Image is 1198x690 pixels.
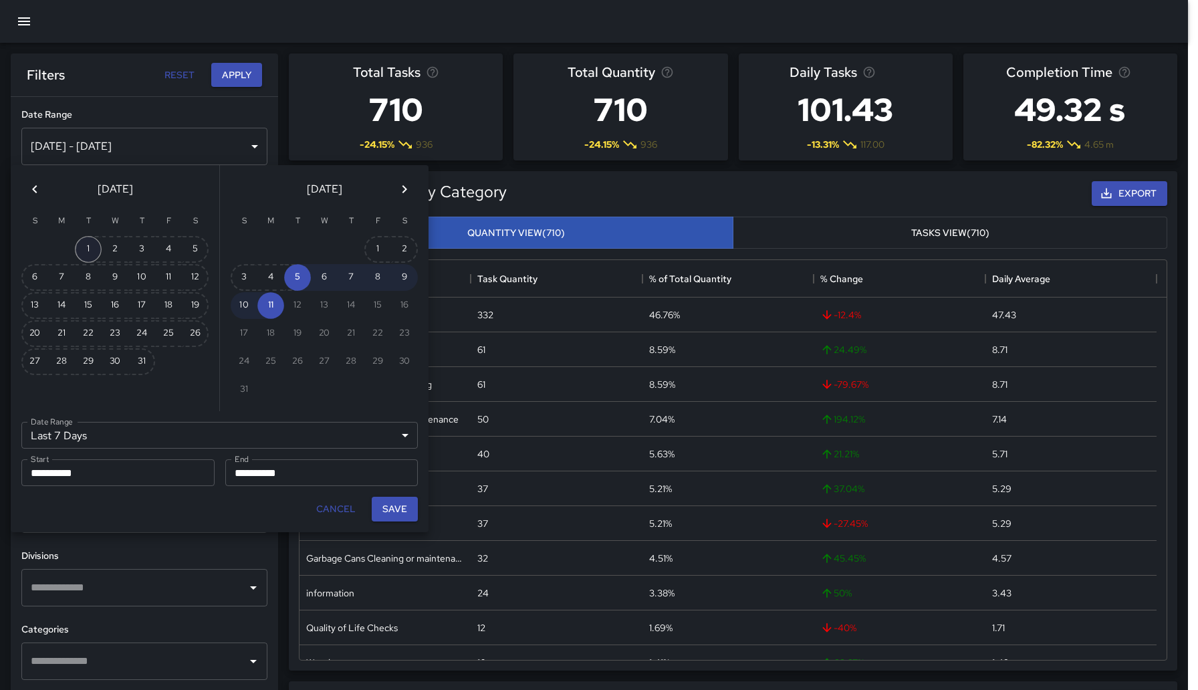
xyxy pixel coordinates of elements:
button: 7 [338,264,364,291]
button: 29 [75,348,102,375]
label: Date Range [31,416,73,427]
button: 31 [128,348,155,375]
button: 10 [231,292,257,319]
span: [DATE] [98,180,133,199]
button: 25 [155,320,182,347]
button: 8 [75,264,102,291]
span: Wednesday [103,208,127,235]
button: 22 [75,320,102,347]
button: 11 [155,264,182,291]
span: Saturday [392,208,416,235]
button: 13 [21,292,48,319]
button: Previous month [21,176,48,203]
button: 16 [102,292,128,319]
span: Thursday [130,208,154,235]
span: Monday [259,208,283,235]
button: Next month [391,176,418,203]
div: Last 7 Days [21,422,418,449]
button: 2 [391,236,418,263]
button: 9 [391,264,418,291]
button: 5 [182,236,209,263]
button: 6 [311,264,338,291]
button: 4 [155,236,182,263]
button: 15 [75,292,102,319]
button: 2 [102,236,128,263]
span: Monday [49,208,74,235]
button: 12 [182,264,209,291]
label: Start [31,453,49,465]
button: 28 [48,348,75,375]
button: 8 [364,264,391,291]
button: 30 [102,348,128,375]
button: 1 [75,236,102,263]
span: Sunday [23,208,47,235]
button: 17 [128,292,155,319]
button: 5 [284,264,311,291]
button: 9 [102,264,128,291]
button: 7 [48,264,75,291]
button: 24 [128,320,155,347]
span: Sunday [232,208,256,235]
button: Save [372,497,418,522]
label: End [235,453,249,465]
span: Friday [156,208,181,235]
button: 1 [364,236,391,263]
button: 14 [48,292,75,319]
span: [DATE] [307,180,342,199]
button: 3 [128,236,155,263]
button: 18 [155,292,182,319]
button: 23 [102,320,128,347]
span: Tuesday [76,208,100,235]
button: 4 [257,264,284,291]
span: Wednesday [312,208,336,235]
span: Friday [366,208,390,235]
button: Cancel [311,497,361,522]
button: 20 [21,320,48,347]
span: Thursday [339,208,363,235]
button: 27 [21,348,48,375]
button: 26 [182,320,209,347]
button: 21 [48,320,75,347]
span: Tuesday [285,208,310,235]
button: 6 [21,264,48,291]
button: 3 [231,264,257,291]
button: 10 [128,264,155,291]
button: 11 [257,292,284,319]
span: Saturday [183,208,207,235]
button: 19 [182,292,209,319]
